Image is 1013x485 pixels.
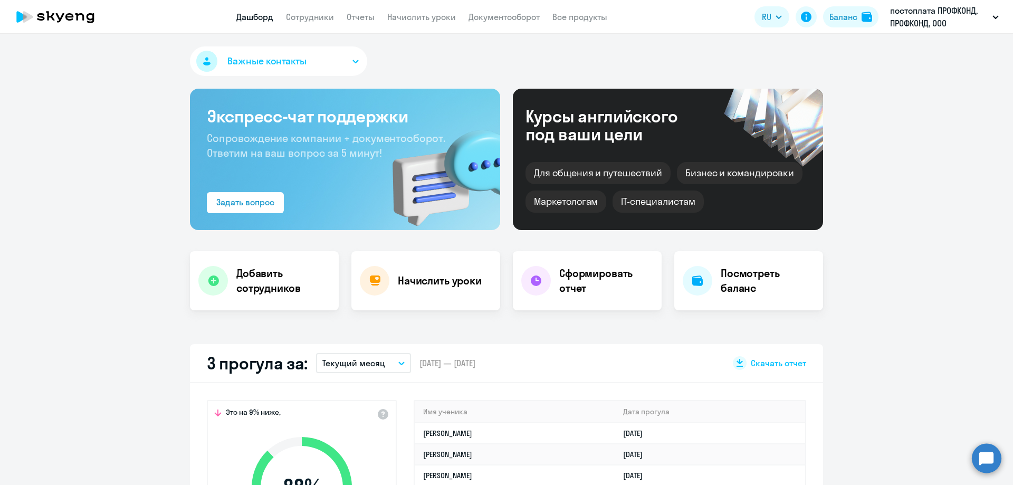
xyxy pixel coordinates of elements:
p: Текущий месяц [322,357,385,369]
div: Маркетологам [525,191,606,213]
span: RU [762,11,771,23]
a: [DATE] [623,429,651,438]
th: Имя ученика [415,401,615,423]
span: Это на 9% ниже, [226,407,281,420]
img: bg-img [377,111,500,230]
a: Все продукты [552,12,607,22]
a: [PERSON_NAME] [423,450,472,459]
div: IT-специалистам [613,191,703,213]
button: Задать вопрос [207,192,284,213]
a: Дашборд [236,12,273,22]
button: Текущий месяц [316,353,411,373]
a: [PERSON_NAME] [423,471,472,480]
a: Начислить уроки [387,12,456,22]
a: Отчеты [347,12,375,22]
button: Важные контакты [190,46,367,76]
h4: Добавить сотрудников [236,266,330,296]
button: постоплата ПРОФКОНД, ПРОФКОНД, ООО [885,4,1004,30]
div: Баланс [829,11,857,23]
a: Сотрудники [286,12,334,22]
h3: Экспресс-чат поддержки [207,106,483,127]
p: постоплата ПРОФКОНД, ПРОФКОНД, ООО [890,4,988,30]
h4: Посмотреть баланс [721,266,815,296]
a: [PERSON_NAME] [423,429,472,438]
div: Курсы английского под ваши цели [525,107,706,143]
div: Задать вопрос [216,196,274,208]
h2: 3 прогула за: [207,353,308,374]
a: Документооборот [469,12,540,22]
span: Сопровождение компании + документооборот. Ответим на ваш вопрос за 5 минут! [207,131,445,159]
th: Дата прогула [615,401,805,423]
button: Балансbalance [823,6,878,27]
span: [DATE] — [DATE] [419,357,475,369]
span: Важные контакты [227,54,307,68]
div: Для общения и путешествий [525,162,671,184]
span: Скачать отчет [751,357,806,369]
a: [DATE] [623,471,651,480]
div: Бизнес и командировки [677,162,802,184]
img: balance [862,12,872,22]
a: [DATE] [623,450,651,459]
h4: Начислить уроки [398,273,482,288]
button: RU [754,6,789,27]
h4: Сформировать отчет [559,266,653,296]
